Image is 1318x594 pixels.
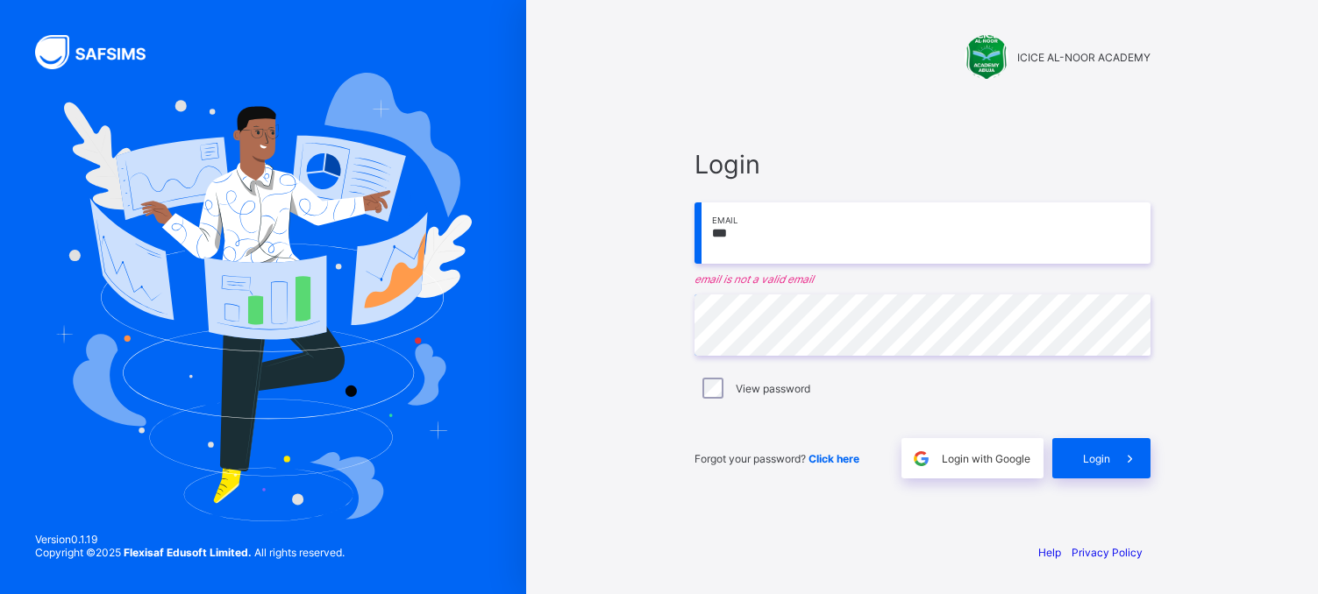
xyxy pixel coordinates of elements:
span: ICICE AL-NOOR ACADEMY [1017,51,1151,64]
img: google.396cfc9801f0270233282035f929180a.svg [911,449,931,469]
a: Privacy Policy [1072,546,1143,559]
label: View password [736,382,810,395]
span: Version 0.1.19 [35,533,345,546]
span: Login [695,149,1151,180]
img: SAFSIMS Logo [35,35,167,69]
a: Help [1038,546,1061,559]
img: Hero Image [54,73,472,521]
span: Login with Google [942,452,1030,465]
em: email is not a valid email [695,272,1151,286]
span: Login [1083,452,1110,465]
strong: Flexisaf Edusoft Limited. [124,546,252,559]
span: Forgot your password? [695,452,859,465]
a: Click here [809,452,859,465]
span: Copyright © 2025 All rights reserved. [35,546,345,559]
